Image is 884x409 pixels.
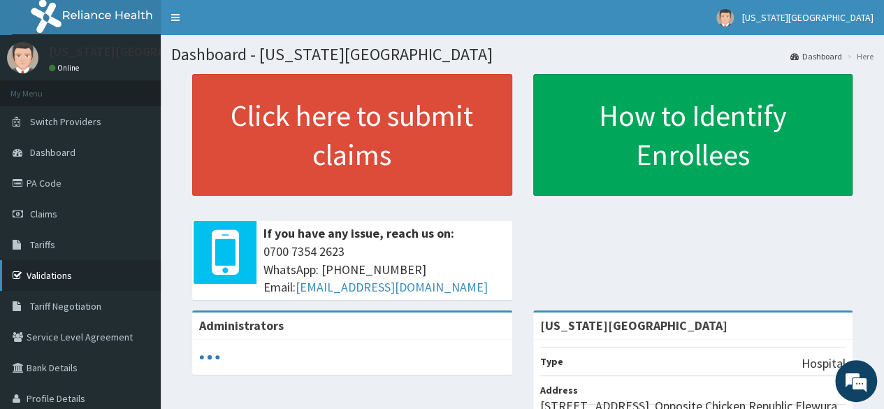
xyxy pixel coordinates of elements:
[199,347,220,368] svg: audio-loading
[802,354,846,373] p: Hospital
[533,74,853,196] a: How to Identify Enrollees
[263,243,505,296] span: 0700 7354 2623 WhatsApp: [PHONE_NUMBER] Email:
[30,115,101,128] span: Switch Providers
[716,9,734,27] img: User Image
[30,146,75,159] span: Dashboard
[49,45,231,58] p: [US_STATE][GEOGRAPHIC_DATA]
[263,225,454,241] b: If you have any issue, reach us on:
[49,63,82,73] a: Online
[540,384,578,396] b: Address
[199,317,284,333] b: Administrators
[790,50,842,62] a: Dashboard
[30,300,101,313] span: Tariff Negotiation
[192,74,512,196] a: Click here to submit claims
[843,50,874,62] li: Here
[7,42,38,73] img: User Image
[742,11,874,24] span: [US_STATE][GEOGRAPHIC_DATA]
[296,279,488,295] a: [EMAIL_ADDRESS][DOMAIN_NAME]
[30,208,57,220] span: Claims
[540,355,563,368] b: Type
[540,317,727,333] strong: [US_STATE][GEOGRAPHIC_DATA]
[171,45,874,64] h1: Dashboard - [US_STATE][GEOGRAPHIC_DATA]
[30,238,55,251] span: Tariffs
